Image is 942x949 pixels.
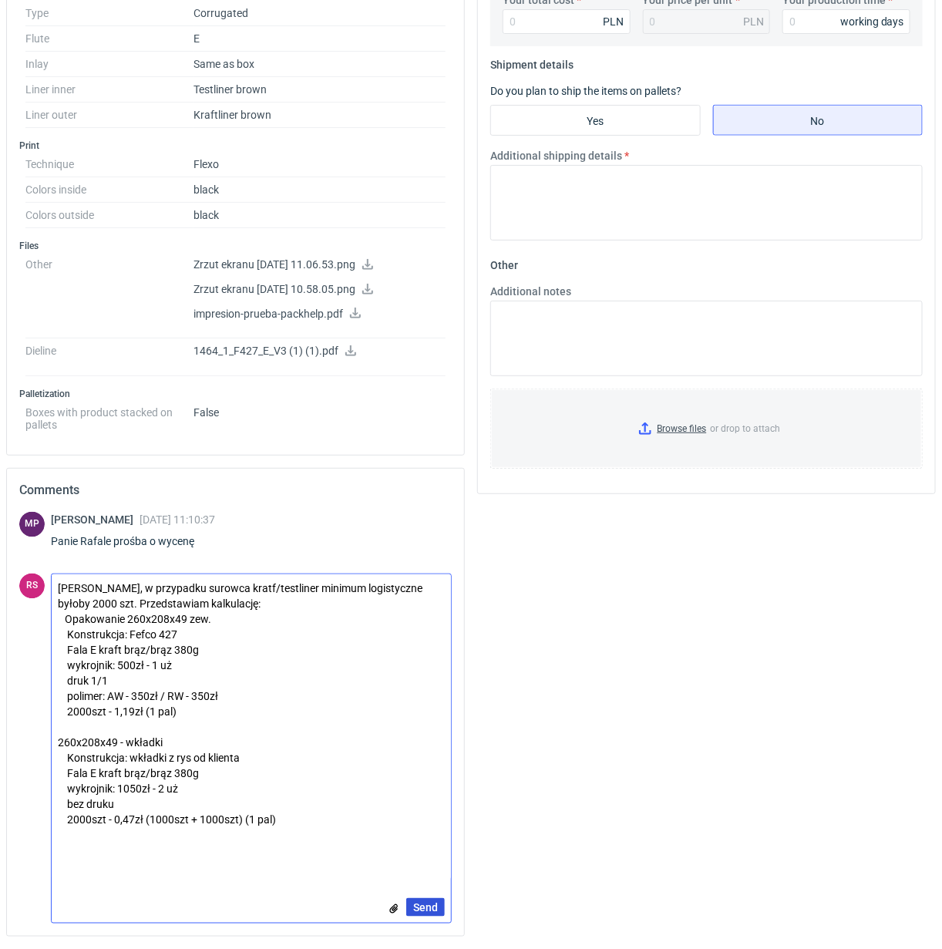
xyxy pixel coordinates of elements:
[490,105,701,136] label: Yes
[840,14,904,29] div: working days
[782,9,910,34] input: 0
[140,513,215,526] span: [DATE] 11:10:37
[490,253,518,271] legend: Other
[490,284,571,299] label: Additional notes
[193,152,446,177] dd: Flexo
[25,203,193,228] dt: Colors outside
[193,52,446,77] dd: Same as box
[413,902,438,913] span: Send
[25,152,193,177] dt: Technique
[25,52,193,77] dt: Inlay
[19,388,452,400] h3: Palletization
[193,283,446,297] p: Zrzut ekranu [DATE] 10.58.05.png
[193,26,446,52] dd: E
[19,140,452,152] h3: Print
[193,103,446,128] dd: Kraftliner brown
[193,258,446,272] p: Zrzut ekranu [DATE] 11.06.53.png
[713,105,923,136] label: No
[604,14,624,29] div: PLN
[193,177,446,203] dd: black
[25,1,193,26] dt: Type
[25,26,193,52] dt: Flute
[193,77,446,103] dd: Testliner brown
[193,203,446,228] dd: black
[503,9,631,34] input: 0
[490,85,681,97] label: Do you plan to ship the items on pallets?
[25,177,193,203] dt: Colors inside
[19,512,45,537] div: Michał Palasek
[406,898,445,917] button: Send
[193,400,446,431] dd: False
[19,574,45,599] figcaption: RS
[25,252,193,338] dt: Other
[19,512,45,537] figcaption: MP
[25,103,193,128] dt: Liner outer
[52,574,451,880] textarea: [PERSON_NAME], w przypadku surowca kratf/testliner minimum logistyczne byłoby 2000 szt. Przedstaw...
[19,240,452,252] h3: Files
[491,389,922,468] label: or drop to attach
[25,400,193,431] dt: Boxes with product stacked on pallets
[51,533,215,549] div: Panie Rafale prośba o wycenę
[51,513,140,526] span: [PERSON_NAME]
[490,148,622,163] label: Additional shipping details
[490,52,574,71] legend: Shipment details
[743,14,764,29] div: PLN
[193,308,446,321] p: impresion-prueba-packhelp.pdf
[25,338,193,376] dt: Dieline
[193,1,446,26] dd: Corrugated
[25,77,193,103] dt: Liner inner
[19,574,45,599] div: Rafał Stani
[193,345,446,358] p: 1464_1_F427_E_V3 (1) (1).pdf
[19,481,452,500] h2: Comments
